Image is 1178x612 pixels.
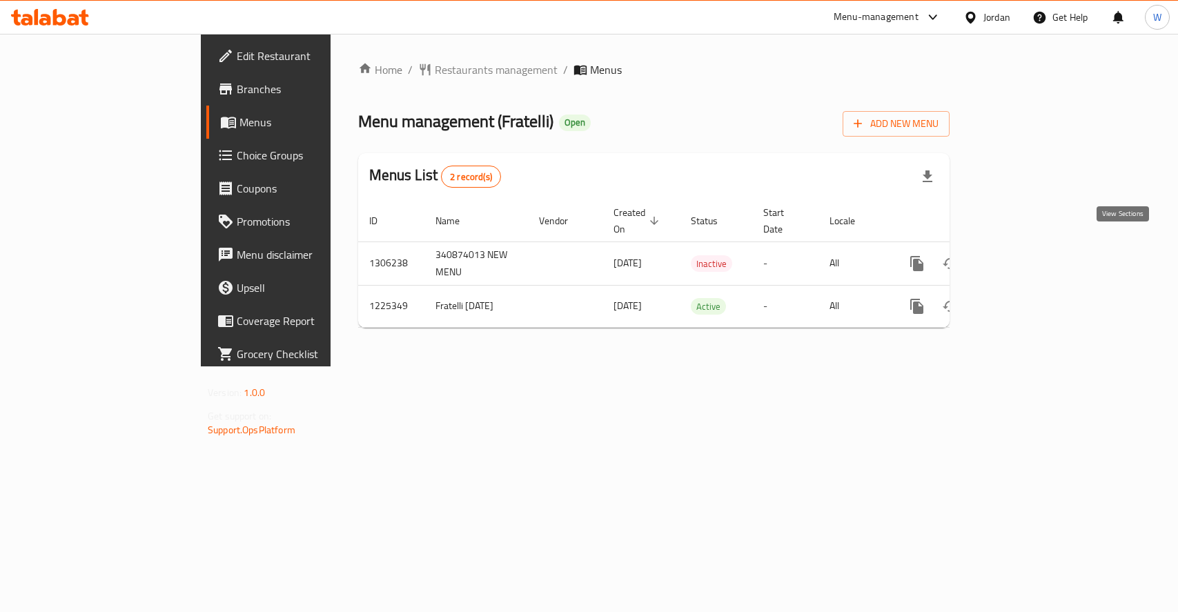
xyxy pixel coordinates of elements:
[358,61,950,78] nav: breadcrumb
[691,213,736,229] span: Status
[763,204,802,237] span: Start Date
[613,204,663,237] span: Created On
[590,61,622,78] span: Menus
[613,254,642,272] span: [DATE]
[206,205,397,238] a: Promotions
[237,213,386,230] span: Promotions
[563,61,568,78] li: /
[358,106,553,137] span: Menu management ( Fratelli )
[901,290,934,323] button: more
[244,384,265,402] span: 1.0.0
[237,279,386,296] span: Upsell
[206,337,397,371] a: Grocery Checklist
[934,290,967,323] button: Change Status
[829,213,873,229] span: Locale
[691,298,726,315] div: Active
[843,111,950,137] button: Add New Menu
[369,213,395,229] span: ID
[237,48,386,64] span: Edit Restaurant
[358,200,1044,328] table: enhanced table
[418,61,558,78] a: Restaurants management
[613,297,642,315] span: [DATE]
[208,407,271,425] span: Get support on:
[206,172,397,205] a: Coupons
[983,10,1010,25] div: Jordan
[239,114,386,130] span: Menus
[691,255,732,272] div: Inactive
[934,247,967,280] button: Change Status
[1153,10,1161,25] span: W
[237,346,386,362] span: Grocery Checklist
[206,238,397,271] a: Menu disclaimer
[752,285,818,327] td: -
[539,213,586,229] span: Vendor
[208,421,295,439] a: Support.OpsPlatform
[901,247,934,280] button: more
[752,241,818,285] td: -
[206,304,397,337] a: Coverage Report
[818,241,890,285] td: All
[890,200,1044,242] th: Actions
[206,39,397,72] a: Edit Restaurant
[237,147,386,164] span: Choice Groups
[559,115,591,131] div: Open
[206,271,397,304] a: Upsell
[691,299,726,315] span: Active
[237,313,386,329] span: Coverage Report
[442,170,500,184] span: 2 record(s)
[408,61,413,78] li: /
[424,241,528,285] td: 340874013 NEW MENU
[911,160,944,193] div: Export file
[206,139,397,172] a: Choice Groups
[691,256,732,272] span: Inactive
[208,384,242,402] span: Version:
[237,246,386,263] span: Menu disclaimer
[424,285,528,327] td: Fratelli [DATE]
[441,166,501,188] div: Total records count
[818,285,890,327] td: All
[435,61,558,78] span: Restaurants management
[237,81,386,97] span: Branches
[435,213,478,229] span: Name
[834,9,919,26] div: Menu-management
[369,165,501,188] h2: Menus List
[854,115,939,132] span: Add New Menu
[206,72,397,106] a: Branches
[559,117,591,128] span: Open
[206,106,397,139] a: Menus
[237,180,386,197] span: Coupons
